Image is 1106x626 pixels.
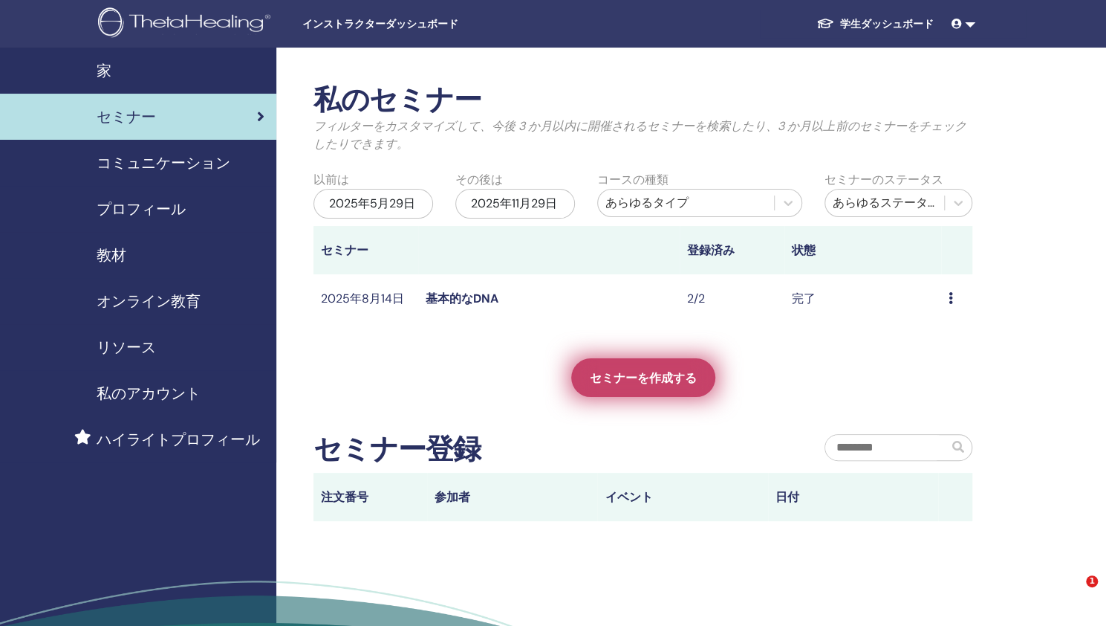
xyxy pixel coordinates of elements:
font: ハイライトプロフィール [97,430,260,449]
font: セミナー [321,242,368,258]
font: 私のアカウント [97,384,201,403]
font: 日付 [775,489,799,505]
font: リソース [97,338,156,357]
font: イベント [605,489,652,505]
font: 私のセミナー [313,81,481,118]
font: 2025年5月29日 [329,196,415,211]
iframe: Intercom live chat [1055,575,1091,611]
a: 学生ダッシュボード [804,10,946,38]
font: オンライン教育 [97,291,201,311]
font: セミナーを作成する [590,370,697,386]
font: コースの種類 [597,172,669,187]
font: フィルターをカスタマイズして、今後 3 か月以内に開催されるセミナーを検索したり、3 か月以上前のセミナーをチェックしたりできます。 [313,118,966,152]
font: あらゆるタイプ [605,195,689,210]
img: graduation-cap-white.svg [816,17,834,30]
font: 2/2 [687,291,705,306]
font: 学生ダッシュボード [840,17,934,30]
font: 注文番号 [321,489,368,505]
font: 登録済み [687,242,735,258]
font: あらゆるステータス [833,195,940,210]
font: インストラクターダッシュボード [302,18,458,30]
font: 以前は [313,172,349,187]
font: 教材 [97,245,126,265]
a: セミナーを作成する [571,358,715,397]
font: セミナー [97,107,156,126]
font: 家 [97,61,111,80]
img: logo.png [98,7,276,41]
font: コミュニケーション [97,153,230,172]
font: セミナーのステータス [824,172,943,187]
span: 1 [1086,575,1098,587]
font: プロフィール [97,199,186,219]
font: 2025年11月29日 [471,196,557,211]
font: 状態 [792,242,816,258]
font: セミナー登録 [313,430,481,468]
font: 完了 [792,291,816,306]
a: 基本的なDNA [426,291,498,306]
font: その後は [455,172,503,187]
font: 2025年8月14日 [321,291,404,306]
font: 参加者 [435,489,470,505]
